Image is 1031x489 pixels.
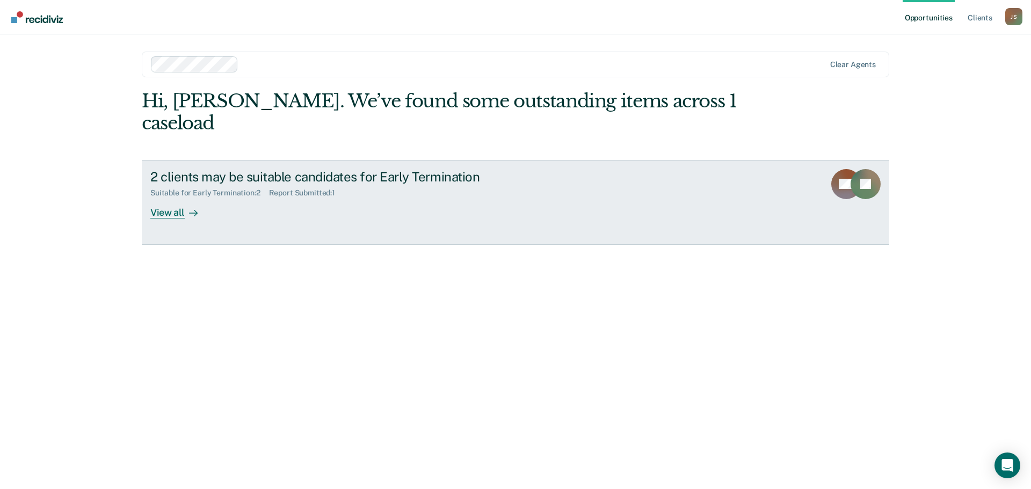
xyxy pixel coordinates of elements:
a: 2 clients may be suitable candidates for Early TerminationSuitable for Early Termination:2Report ... [142,160,889,245]
div: 2 clients may be suitable candidates for Early Termination [150,169,527,185]
div: J S [1005,8,1022,25]
div: Report Submitted : 1 [269,188,344,198]
div: Suitable for Early Termination : 2 [150,188,269,198]
div: Open Intercom Messenger [994,452,1020,478]
button: Profile dropdown button [1005,8,1022,25]
img: Recidiviz [11,11,63,23]
div: View all [150,198,210,218]
div: Clear agents [830,60,876,69]
div: Hi, [PERSON_NAME]. We’ve found some outstanding items across 1 caseload [142,90,740,134]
